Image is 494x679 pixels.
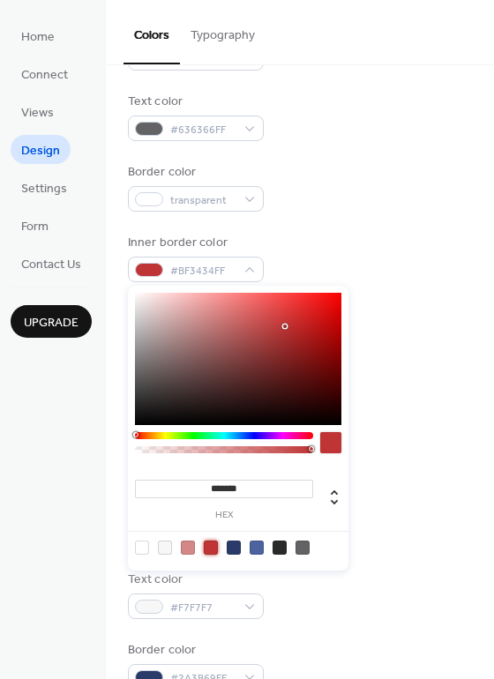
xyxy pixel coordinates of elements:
[170,262,236,280] span: #BF3434FF
[21,180,67,198] span: Settings
[296,541,310,555] div: rgb(99, 99, 102)
[21,28,55,47] span: Home
[11,211,59,240] a: Form
[21,66,68,85] span: Connect
[11,135,71,164] a: Design
[227,541,241,555] div: rgb(42, 59, 105)
[11,173,78,202] a: Settings
[21,218,49,236] span: Form
[170,599,236,617] span: #F7F7F7
[128,571,260,589] div: Text color
[21,104,54,123] span: Views
[11,59,79,88] a: Connect
[21,142,60,160] span: Design
[170,191,236,210] span: transparent
[135,511,313,520] label: hex
[11,249,92,278] a: Contact Us
[170,50,236,69] span: #F7F7F7
[204,541,218,555] div: rgb(191, 52, 52)
[21,256,81,274] span: Contact Us
[11,21,65,50] a: Home
[24,314,79,332] span: Upgrade
[11,97,64,126] a: Views
[273,541,287,555] div: rgb(42, 42, 43)
[158,541,172,555] div: rgb(247, 247, 247)
[135,541,149,555] div: rgba(0, 0, 0, 0)
[128,234,260,252] div: Inner border color
[128,641,260,660] div: Border color
[11,305,92,338] button: Upgrade
[170,121,236,139] span: #636366FF
[181,541,195,555] div: rgb(212, 135, 135)
[128,93,260,111] div: Text color
[250,541,264,555] div: rgb(77, 99, 160)
[128,163,260,182] div: Border color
